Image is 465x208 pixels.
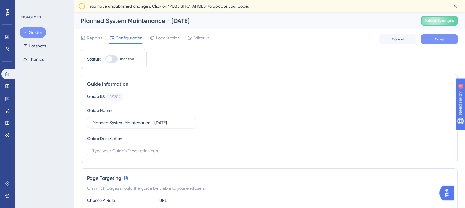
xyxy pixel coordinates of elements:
[92,119,191,126] input: Type your Guide’s Name here
[379,34,416,44] button: Cancel
[14,2,38,9] span: Need Help?
[87,197,154,204] div: Choose A Rule
[87,34,102,42] span: Reports
[110,94,120,99] div: 151302
[87,55,101,63] div: Status:
[421,16,458,26] button: Publish Changes
[81,17,406,25] div: Planned System Maintenance - [DATE]
[159,197,227,204] div: URL
[89,2,249,10] span: You have unpublished changes. Click on ‘PUBLISH CHANGES’ to update your code.
[87,80,451,88] div: Guide Information
[435,37,444,42] span: Save
[421,34,458,44] button: Save
[20,40,50,51] button: Hotspots
[116,34,142,42] span: Configuration
[120,57,134,61] span: Inactive
[20,27,46,38] button: Guides
[87,184,451,192] div: On which pages should the guide be visible to your end users?
[87,175,451,182] div: Page Targeting
[20,54,48,65] button: Themes
[87,93,105,101] div: Guide ID:
[20,15,43,20] div: ENGAGEMENT
[156,34,180,42] span: Localization
[42,3,44,8] div: 4
[425,18,454,23] span: Publish Changes
[193,34,205,42] span: Editor
[92,147,191,154] input: Type your Guide’s Description here
[439,184,458,202] iframe: UserGuiding AI Assistant Launcher
[87,107,112,114] div: Guide Name
[392,37,404,42] span: Cancel
[87,135,122,142] div: Guide Description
